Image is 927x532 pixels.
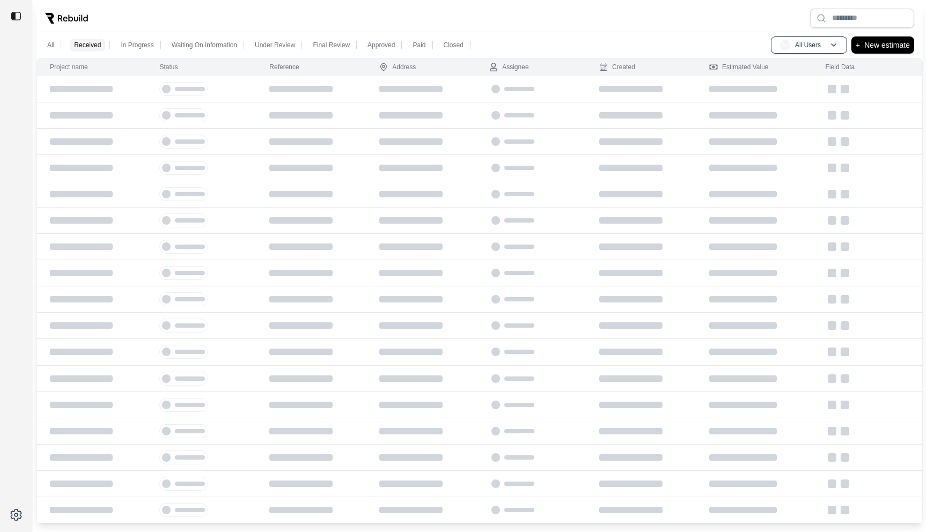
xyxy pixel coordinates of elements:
p: Closed [444,41,464,49]
span: AU [780,40,791,50]
div: Address [379,63,416,71]
p: + [856,39,860,51]
div: Reference [269,63,299,71]
div: Project name [50,63,88,71]
button: AUAll Users [771,36,847,54]
p: Received [74,41,101,49]
div: Created [599,63,635,71]
p: Under Review [255,41,295,49]
p: Paid [413,41,425,49]
div: Status [159,63,178,71]
p: All Users [795,41,821,49]
img: Rebuild [45,13,88,24]
p: All [47,41,54,49]
p: Waiting On Information [172,41,237,49]
p: New estimate [864,39,910,51]
div: Estimated Value [709,63,769,71]
div: Field Data [826,63,855,71]
button: +New estimate [851,36,914,54]
div: Assignee [489,63,528,71]
img: toggle sidebar [11,11,21,21]
p: Approved [367,41,395,49]
p: In Progress [121,41,153,49]
p: Final Review [313,41,350,49]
